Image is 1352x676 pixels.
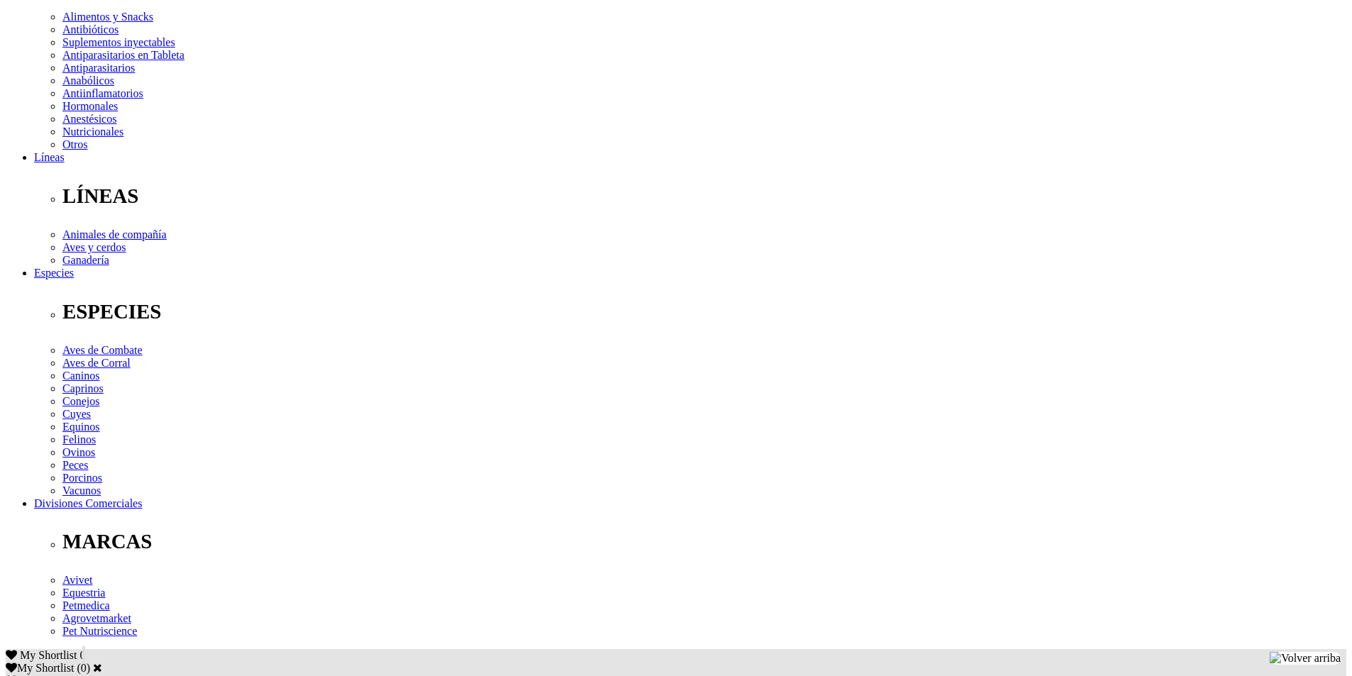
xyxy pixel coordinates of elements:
[1270,652,1341,665] img: Volver arriba
[62,421,99,433] a: Equinos
[34,497,142,509] a: Divisiones Comerciales
[62,472,102,484] a: Porcinos
[62,530,1346,553] p: MARCAS
[62,344,143,356] a: Aves de Combate
[62,138,88,150] a: Otros
[62,113,116,125] a: Anestésicos
[62,87,143,99] a: Antiinflamatorios
[62,100,118,112] a: Hormonales
[62,62,135,74] a: Antiparasitarios
[62,574,92,586] a: Avivet
[34,151,65,163] a: Líneas
[77,662,90,674] span: ( )
[62,625,137,637] a: Pet Nutriscience
[62,184,1346,208] p: LÍNEAS
[81,662,87,674] label: 0
[62,599,110,611] a: Petmedica
[62,446,95,458] a: Ovinos
[62,612,131,624] a: Agrovetmarket
[62,484,101,497] a: Vacunos
[93,662,102,673] a: Cerrar
[62,357,131,369] a: Aves de Corral
[62,300,1346,323] p: ESPECIES
[62,36,175,48] a: Suplementos inyectables
[62,459,88,471] a: Peces
[62,241,126,253] a: Aves y cerdos
[79,649,85,661] span: 0
[62,254,109,266] a: Ganadería
[62,382,104,394] a: Caprinos
[62,23,119,35] a: Antibióticos
[62,370,99,382] a: Caninos
[62,433,96,445] a: Felinos
[62,11,153,23] a: Alimentos y Snacks
[62,49,185,61] a: Antiparasitarios en Tableta
[62,408,91,420] a: Cuyes
[62,587,105,599] a: Equestria
[34,267,74,279] a: Especies
[62,395,99,407] a: Conejos
[62,74,114,87] a: Anabólicos
[6,662,74,674] label: My Shortlist
[62,126,123,138] a: Nutricionales
[62,228,167,240] a: Animales de compañía
[20,649,77,661] span: My Shortlist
